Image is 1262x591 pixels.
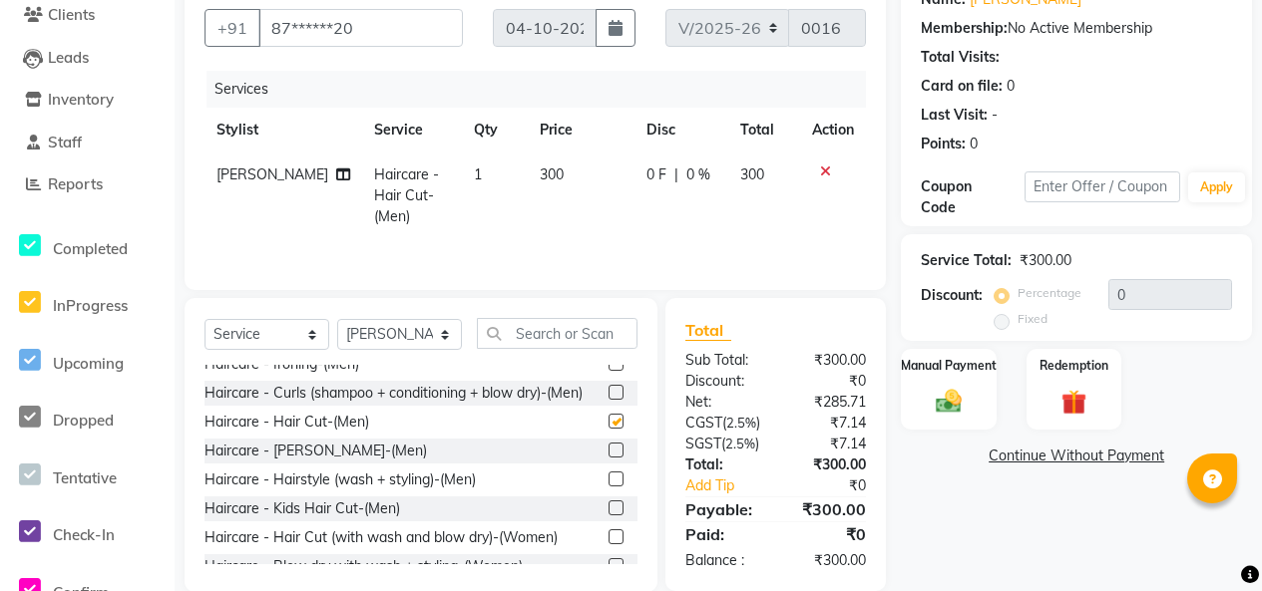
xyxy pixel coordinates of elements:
input: Enter Offer / Coupon Code [1025,171,1180,202]
a: Inventory [5,89,170,112]
div: ₹0 [776,522,882,546]
span: Total [685,320,731,341]
div: Haircare - Hair Cut (with wash and blow dry)-(Women) [205,527,558,548]
div: Discount: [921,285,983,306]
a: Reports [5,173,170,196]
span: 300 [740,165,764,183]
button: Apply [1188,172,1245,202]
span: | [674,164,678,185]
th: Action [800,108,866,152]
div: - [992,105,998,126]
span: Clients [48,5,95,24]
div: Net: [670,392,776,413]
div: Haircare - [PERSON_NAME]-(Men) [205,441,427,461]
span: 0 F [646,164,666,185]
a: Continue Without Payment [905,445,1248,466]
th: Stylist [205,108,362,152]
span: CGST [685,414,722,432]
a: Staff [5,132,170,154]
div: Service Total: [921,250,1012,271]
span: Check-In [53,525,115,544]
th: Qty [462,108,528,152]
div: ₹0 [793,475,881,496]
div: ₹285.71 [776,392,882,413]
a: Leads [5,47,170,70]
div: ₹0 [776,371,882,392]
div: Haircare - Hairstyle (wash + styling)-(Men) [205,469,476,490]
div: ₹300.00 [776,350,882,371]
span: [PERSON_NAME] [216,165,328,183]
span: Inventory [48,90,114,109]
div: Haircare - Blow dry with wash + styling-(Women) [205,556,523,577]
div: ₹300.00 [1020,250,1071,271]
span: 2.5% [726,415,756,431]
span: Staff [48,133,82,151]
span: Reports [48,174,103,193]
span: 1 [474,165,482,183]
div: Balance : [670,550,776,571]
img: _gift.svg [1053,387,1095,419]
div: Points: [921,134,966,154]
label: Manual Payment [901,357,997,375]
a: Add Tip [670,475,793,496]
span: InProgress [53,296,128,315]
div: Paid: [670,522,776,546]
label: Redemption [1040,357,1108,375]
div: ( ) [670,434,776,454]
span: Tentative [53,468,117,487]
div: Discount: [670,371,776,392]
div: Membership: [921,18,1008,39]
span: Completed [53,239,128,258]
div: Haircare - Curls (shampoo + conditioning + blow dry)-(Men) [205,383,583,404]
span: Dropped [53,411,114,430]
label: Fixed [1018,310,1048,328]
div: Total: [670,454,776,475]
div: ₹300.00 [776,550,882,571]
th: Disc [634,108,728,152]
span: Haircare - Hair Cut-(Men) [374,165,439,225]
div: Sub Total: [670,350,776,371]
img: _cash.svg [928,387,970,416]
span: 0 % [686,164,710,185]
div: ₹300.00 [776,497,882,521]
div: Services [207,71,881,108]
div: ₹7.14 [776,413,882,434]
span: 300 [540,165,564,183]
span: SGST [685,435,721,452]
div: No Active Membership [921,18,1232,39]
div: 0 [1007,76,1015,97]
label: Percentage [1018,284,1081,302]
th: Service [362,108,462,152]
div: Haircare - Hair Cut-(Men) [205,412,369,433]
div: 0 [970,134,978,154]
div: ( ) [670,413,776,434]
div: Haircare - Kids Hair Cut-(Men) [205,498,400,519]
span: 2.5% [725,436,755,451]
div: Card on file: [921,76,1003,97]
a: Clients [5,4,170,27]
div: Haircare - Ironing-(Men) [205,354,359,375]
th: Price [528,108,634,152]
input: Search by Name/Mobile/Email/Code [258,9,463,47]
div: ₹300.00 [776,454,882,475]
th: Total [728,108,801,152]
div: Total Visits: [921,47,1000,68]
div: Last Visit: [921,105,988,126]
div: Payable: [670,497,776,521]
button: +91 [205,9,260,47]
span: Upcoming [53,354,124,373]
input: Search or Scan [477,318,637,349]
div: ₹7.14 [776,434,882,454]
div: Coupon Code [921,176,1025,218]
span: Leads [48,48,89,67]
